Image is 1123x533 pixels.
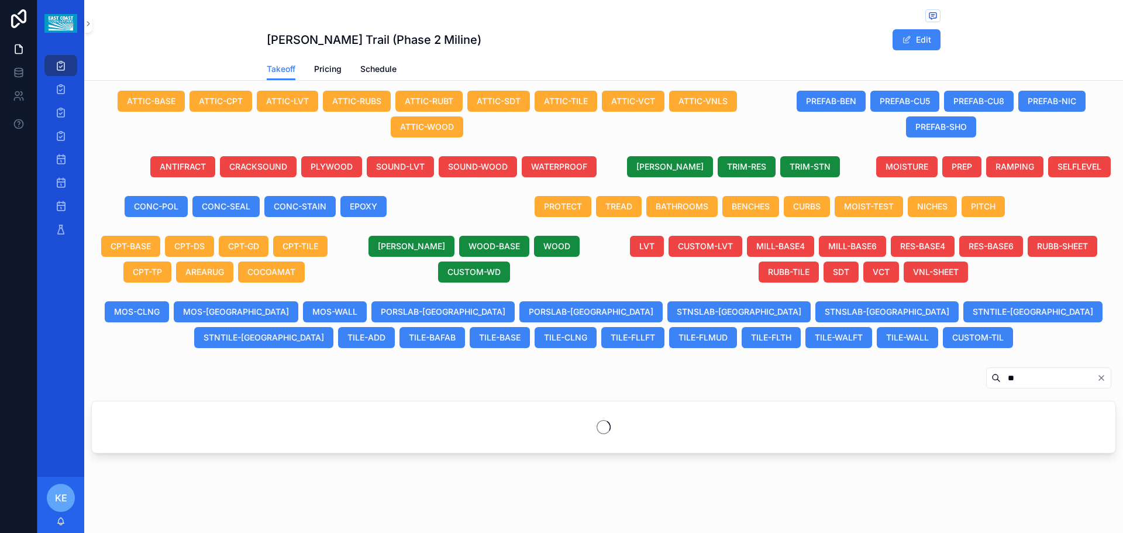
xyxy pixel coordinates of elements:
button: CONC-STAIN [264,196,336,217]
span: CUSTOM-WD [447,266,501,278]
button: RAMPING [986,156,1043,177]
span: WOOD-BASE [469,240,520,252]
button: PORSLAB-[GEOGRAPHIC_DATA] [519,301,663,322]
button: TILE-FLTH [742,327,801,348]
span: PREFAB-CU5 [880,95,930,107]
button: CURBS [784,196,830,217]
button: COCOAMAT [238,262,305,283]
button: STNTILE-[GEOGRAPHIC_DATA] [963,301,1103,322]
span: ATTIC-LVT [266,95,309,107]
span: VCT [873,266,890,278]
button: ATTIC-CPT [190,91,252,112]
span: CPT-TILE [283,240,318,252]
span: TREAD [605,201,632,212]
button: STNSLAB-[GEOGRAPHIC_DATA] [667,301,811,322]
span: TILE-BAFAB [409,332,456,343]
button: ATTIC-VCT [602,91,664,112]
button: ATTIC-VNLS [669,91,737,112]
button: [PERSON_NAME] [368,236,454,257]
button: PORSLAB-[GEOGRAPHIC_DATA] [371,301,515,322]
button: TILE-ADD [338,327,395,348]
span: CPT-TP [133,266,162,278]
span: BENCHES [732,201,770,212]
button: CPT-TP [123,262,171,283]
span: SOUND-WOOD [448,161,508,173]
span: CPT-GD [228,240,259,252]
span: CUSTOM-LVT [678,240,733,252]
span: AREARUG [185,266,224,278]
span: ATTIC-VNLS [678,95,728,107]
button: PLYWOOD [301,156,362,177]
span: TILE-FLMUD [678,332,728,343]
button: ATTIC-BASE [118,91,185,112]
button: PREFAB-SHO [906,116,976,137]
button: ATTIC-RUBS [323,91,391,112]
span: RES-BASE6 [969,240,1014,252]
span: RAMPING [995,161,1034,173]
button: CUSTOM-TIL [943,327,1013,348]
button: CONC-SEAL [192,196,260,217]
span: TILE-FLTH [751,332,791,343]
span: STNSLAB-[GEOGRAPHIC_DATA] [677,306,801,318]
span: LVT [639,240,654,252]
button: EPOXY [340,196,387,217]
span: PREFAB-NIC [1028,95,1076,107]
button: CPT-BASE [101,236,160,257]
span: CRACKSOUND [229,161,287,173]
span: MOISTURE [886,161,928,173]
button: TILE-BAFAB [399,327,465,348]
span: PORSLAB-[GEOGRAPHIC_DATA] [529,306,653,318]
span: CURBS [793,201,821,212]
span: RES-BASE4 [900,240,945,252]
span: CONC-SEAL [202,201,250,212]
button: PREFAB-BEN [797,91,866,112]
button: Clear [1097,373,1111,383]
button: MILL-BASE4 [747,236,814,257]
span: Schedule [360,63,397,75]
span: PREP [952,161,972,173]
span: PREFAB-CU8 [953,95,1004,107]
span: COCOAMAT [247,266,295,278]
button: TILE-WALL [877,327,938,348]
button: CPT-DS [165,236,214,257]
span: TILE-WALFT [815,332,863,343]
button: LVT [630,236,664,257]
button: PITCH [962,196,1005,217]
span: ATTIC-TILE [544,95,588,107]
button: WATERPROOF [522,156,597,177]
span: VNL-SHEET [913,266,959,278]
span: CPT-BASE [111,240,151,252]
span: SELFLEVEL [1057,161,1101,173]
span: TRIM-STN [790,161,831,173]
span: STNTILE-[GEOGRAPHIC_DATA] [204,332,324,343]
button: RUBB-SHEET [1028,236,1097,257]
button: MOIST-TEST [835,196,903,217]
span: ATTIC-VCT [611,95,655,107]
span: TILE-FLLFT [611,332,655,343]
span: MOS-WALL [312,306,357,318]
button: MOS-WALL [303,301,367,322]
span: SOUND-LVT [376,161,425,173]
span: [PERSON_NAME] [378,240,445,252]
a: Pricing [314,59,342,82]
button: CONC-POL [125,196,188,217]
span: CONC-STAIN [274,201,326,212]
span: ATTIC-SDT [477,95,521,107]
button: [PERSON_NAME] [627,156,713,177]
span: MOIST-TEST [844,201,894,212]
button: BATHROOMS [646,196,718,217]
button: WOOD-BASE [459,236,529,257]
span: CONC-POL [134,201,178,212]
button: TILE-FLMUD [669,327,737,348]
button: TRIM-RES [718,156,776,177]
span: TILE-BASE [479,332,521,343]
span: MILL-BASE4 [756,240,805,252]
span: Takeoff [267,63,295,75]
a: Schedule [360,59,397,82]
span: CPT-DS [174,240,205,252]
span: PREFAB-SHO [915,121,967,133]
span: MILL-BASE6 [828,240,877,252]
button: TREAD [596,196,642,217]
button: MILL-BASE6 [819,236,886,257]
span: PREFAB-BEN [806,95,856,107]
